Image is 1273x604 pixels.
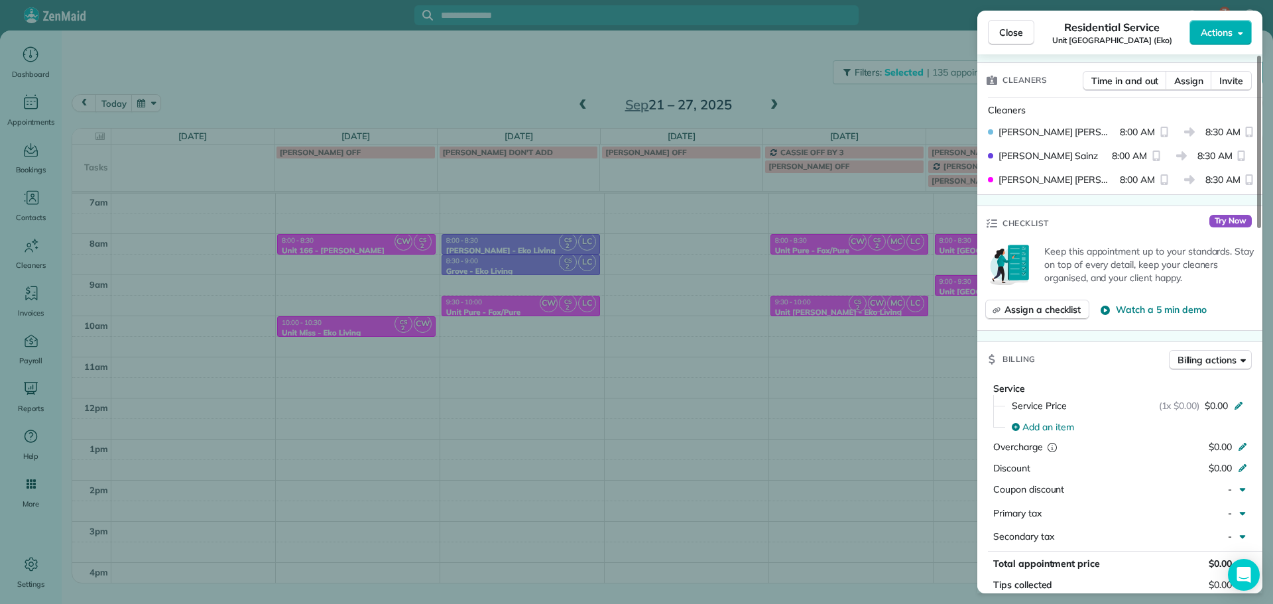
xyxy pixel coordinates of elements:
span: Total appointment price [993,558,1100,570]
span: Actions [1201,26,1233,39]
span: Discount [993,462,1030,474]
span: [PERSON_NAME] Sainz [999,149,1098,162]
span: 8:00 AM [1112,149,1147,162]
span: Primary tax [993,507,1042,519]
span: Tips collected [993,578,1052,591]
button: Time in and out [1083,71,1167,91]
span: Assign a checklist [1004,303,1081,316]
span: Unit [GEOGRAPHIC_DATA] (Eko) [1052,35,1172,46]
span: Assign [1174,74,1203,88]
span: Coupon discount [993,483,1064,495]
span: Try Now [1209,215,1252,228]
span: 8:00 AM [1120,125,1155,139]
span: - [1228,507,1232,519]
span: Time in and out [1091,74,1158,88]
span: Billing actions [1178,353,1237,367]
span: Service [993,383,1025,394]
span: Residential Service [1064,19,1159,35]
button: Tips collected$0.00 [988,575,1252,594]
button: Invite [1211,71,1252,91]
span: Cleaners [988,104,1026,116]
button: Assign a checklist [985,300,1089,320]
div: Overcharge [993,440,1108,453]
span: 8:30 AM [1205,125,1241,139]
span: - [1228,483,1232,495]
span: Close [999,26,1023,39]
span: Billing [1002,353,1036,366]
span: [PERSON_NAME] [PERSON_NAME]-German [999,173,1115,186]
span: 8:30 AM [1197,149,1233,162]
span: Secondary tax [993,530,1054,542]
span: $0.00 [1209,558,1232,570]
span: Checklist [1002,217,1049,230]
span: Service Price [1012,399,1067,412]
span: $0.00 [1205,399,1228,412]
span: $0.00 [1209,462,1232,474]
p: Keep this appointment up to your standards. Stay on top of every detail, keep your cleaners organ... [1044,245,1254,284]
span: Invite [1219,74,1243,88]
button: Close [988,20,1034,45]
span: Watch a 5 min demo [1116,303,1206,316]
button: Assign [1166,71,1212,91]
span: (1x $0.00) [1159,399,1200,412]
span: 8:00 AM [1120,173,1155,186]
span: [PERSON_NAME] [PERSON_NAME] [999,125,1115,139]
span: - [1228,530,1232,542]
span: $0.00 [1209,441,1232,453]
span: Cleaners [1002,74,1047,87]
span: $0.00 [1209,578,1232,591]
button: Service Price(1x $0.00)$0.00 [1004,395,1252,416]
button: Add an item [1004,416,1252,438]
button: Watch a 5 min demo [1100,303,1206,316]
div: Open Intercom Messenger [1228,559,1260,591]
span: 8:30 AM [1205,173,1241,186]
span: Add an item [1022,420,1074,434]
